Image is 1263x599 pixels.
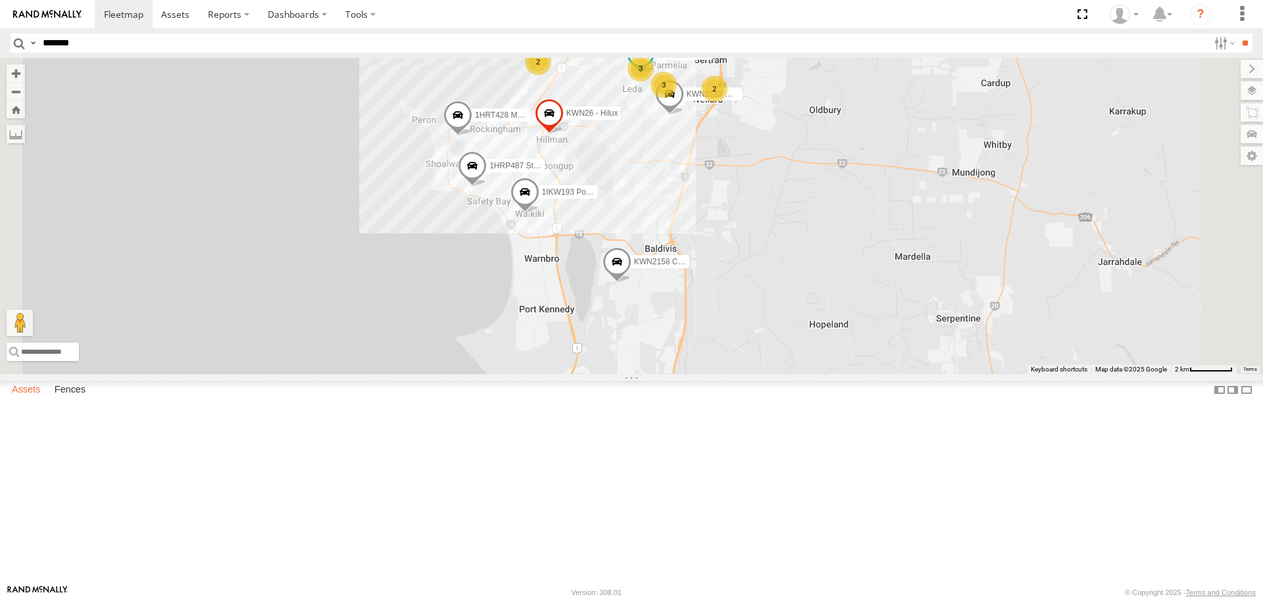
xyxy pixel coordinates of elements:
label: Fences [48,381,92,400]
label: Search Query [28,34,38,53]
label: Assets [5,381,47,400]
label: Search Filter Options [1209,34,1237,53]
label: Map Settings [1241,147,1263,165]
span: KWN2183 Waste Education [687,90,784,99]
button: Map Scale: 2 km per 62 pixels [1171,365,1237,374]
span: KWN26 - Hilux [566,109,618,118]
div: 3 [651,72,677,98]
span: 1HRT428 Manager IT [475,111,551,120]
button: Zoom out [7,82,25,101]
a: Terms and Conditions [1186,588,1256,596]
button: Keyboard shortcuts [1031,365,1087,374]
span: KWN2158 Coor Rang&Comp [634,258,737,267]
label: Dock Summary Table to the Left [1213,381,1226,400]
a: Visit our Website [7,586,68,599]
a: Terms (opens in new tab) [1243,366,1257,371]
label: Hide Summary Table [1240,381,1253,400]
img: rand-logo.svg [13,10,82,19]
button: Zoom Home [7,101,25,118]
label: Measure [7,125,25,143]
i: ? [1190,4,1211,25]
button: Zoom in [7,64,25,82]
span: 2 km [1175,366,1189,373]
div: © Copyright 2025 - [1125,588,1256,596]
span: Map data ©2025 Google [1095,366,1167,373]
div: 3 [628,55,654,82]
div: Andrew Fisher [1105,5,1143,24]
label: Dock Summary Table to the Right [1226,381,1239,400]
div: 2 [525,49,551,75]
span: 1IKW193 Pool Inspector [542,187,627,197]
div: Version: 308.01 [572,588,622,596]
span: 1HRP487 Stat Planner [489,161,569,170]
div: 2 [701,76,728,102]
button: Drag Pegman onto the map to open Street View [7,310,33,336]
